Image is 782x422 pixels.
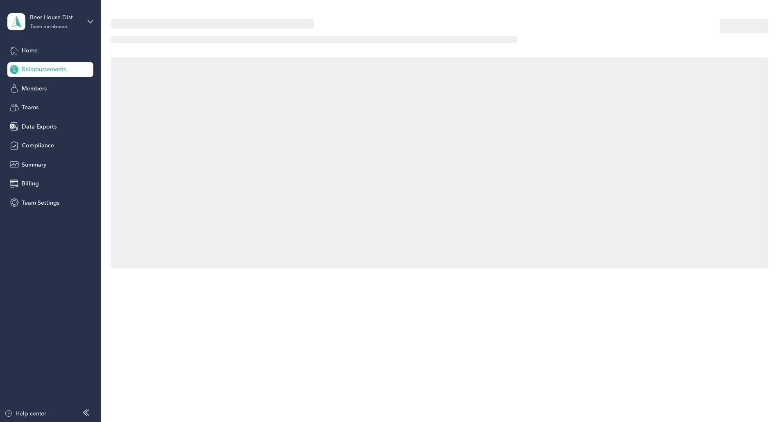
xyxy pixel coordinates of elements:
span: Members [22,84,47,93]
iframe: Everlance-gr Chat Button Frame [736,376,782,422]
span: Billing [22,179,39,188]
span: Reimbursements [22,65,66,74]
span: Data Exports [22,122,57,131]
span: Summary [22,160,46,169]
button: Help center [5,409,46,418]
span: Teams [22,103,38,112]
span: Team Settings [22,199,59,207]
span: Compliance [22,141,54,150]
div: Beer House Dist [30,13,81,22]
span: Home [22,46,38,55]
div: Team dashboard [30,25,68,29]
